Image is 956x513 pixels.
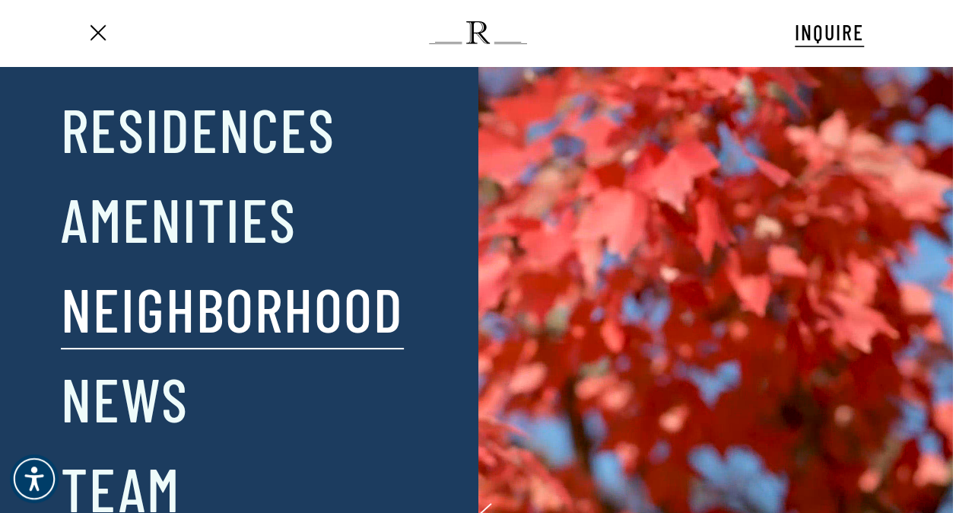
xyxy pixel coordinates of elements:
[61,358,189,438] a: News
[10,454,59,503] div: Accessibility Menu
[429,21,527,44] img: The Regent
[61,179,297,258] a: Amenities
[61,89,335,168] a: Residences
[84,25,110,41] a: Navigation Menu
[61,269,404,348] a: Neighborhood
[795,18,864,47] a: INQUIRE
[795,19,864,45] span: INQUIRE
